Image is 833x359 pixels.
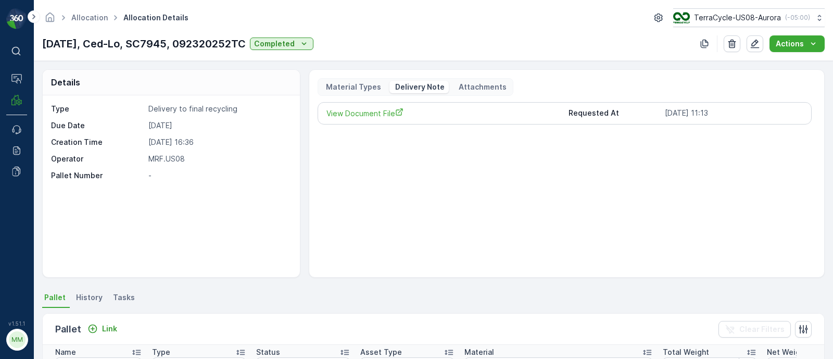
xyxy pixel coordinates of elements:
p: Pallet [55,322,81,337]
button: Actions [769,35,825,52]
p: Link [102,324,117,334]
img: logo [6,8,27,29]
button: MM [6,329,27,351]
p: Completed [254,39,295,49]
p: Material Types [324,82,381,92]
p: [DATE] 16:36 [148,137,288,147]
p: Asset Type [360,347,402,357]
button: Completed [250,38,313,50]
p: Attachments [457,82,507,92]
p: [DATE], Ced-Lo, SC7945, 092320252TC [42,36,246,52]
a: Allocation [71,13,108,22]
p: Operator [51,154,144,164]
button: Clear Filters [718,321,791,338]
p: Name [55,347,76,357]
button: TerraCycle-US08-Aurora(-05:00) [673,8,825,27]
p: Creation Time [51,137,144,147]
p: Type [51,104,144,114]
div: MM [9,331,26,348]
p: Material [464,347,494,357]
p: Actions [776,39,804,49]
p: Due Date [51,120,144,131]
p: Type [152,347,170,357]
span: Pallet [44,292,66,303]
p: Status [256,347,280,357]
span: History [76,292,103,303]
p: [DATE] [148,120,288,131]
a: View Document File [326,108,561,119]
p: Details [51,76,80,89]
span: Tasks [113,292,135,303]
p: Clear Filters [739,324,785,335]
p: Total Weight [663,347,709,357]
p: [DATE] 11:13 [665,108,803,119]
p: - [148,170,288,181]
img: image_ci7OI47.png [673,12,690,23]
p: ( -05:00 ) [785,14,810,22]
p: TerraCycle-US08-Aurora [694,13,781,23]
p: MRF.US08 [148,154,288,164]
span: v 1.51.1 [6,320,27,327]
a: Homepage [44,16,56,24]
p: Net Weight [767,347,807,357]
span: Allocation Details [121,13,191,23]
p: Pallet Number [51,170,144,181]
p: Delivery to final recycling [148,104,288,114]
button: Link [83,323,121,335]
p: Delivery Note [394,82,445,92]
p: Requested At [569,108,661,119]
